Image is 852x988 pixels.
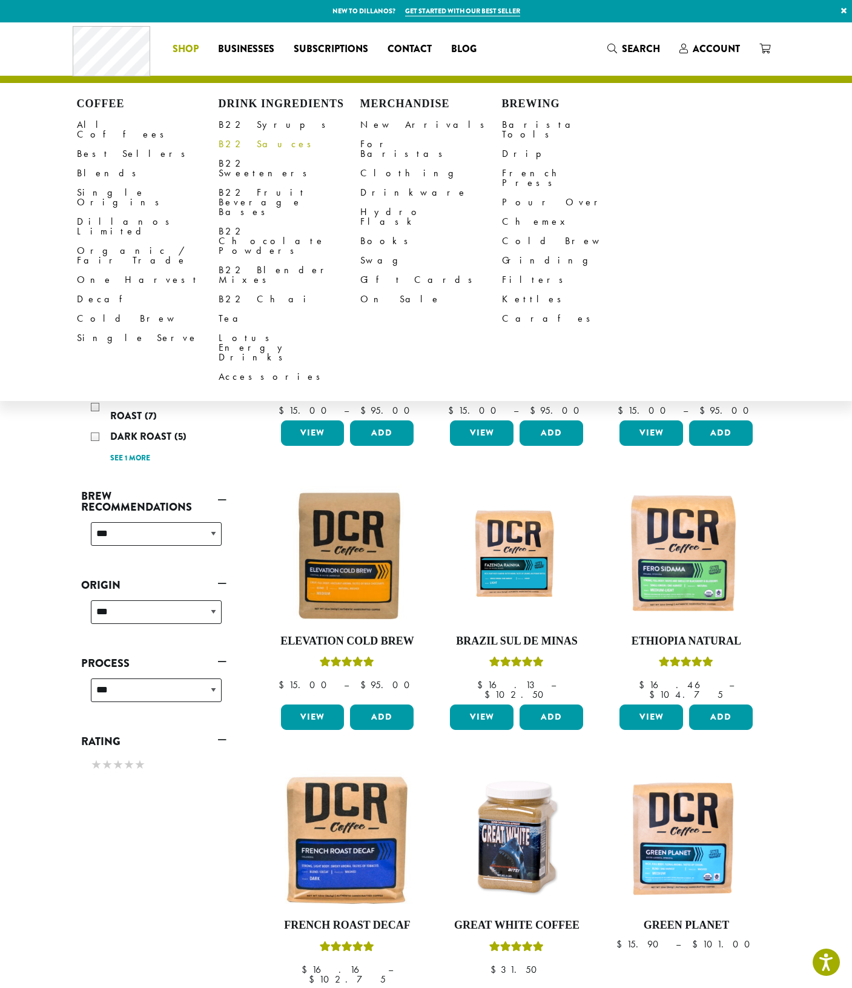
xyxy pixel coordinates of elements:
bdi: 102.75 [309,973,386,986]
a: Elevation Cold BrewRated 5.00 out of 5 [278,486,417,700]
h4: Great White Coffee [447,919,586,932]
a: Single Origins [77,183,219,212]
a: Process [81,653,226,674]
img: Great-White-Coffee.png [447,770,586,909]
a: Hydro Flask [360,202,502,231]
div: Rating [81,752,226,780]
h4: Brazil Sul De Minas [447,635,586,648]
a: View [619,705,683,730]
span: Dark Roast [110,429,174,443]
a: Drinkware [360,183,502,202]
div: Rated 5.00 out of 5 [489,655,544,673]
bdi: 15.90 [616,938,664,950]
a: View [281,420,345,446]
a: Rating [81,731,226,752]
a: Best Sellers [77,144,219,164]
button: Add [689,420,753,446]
a: Origin [81,575,226,595]
span: – [676,938,681,950]
a: Barista Tools [502,115,644,144]
span: Contact [388,42,432,57]
a: French Roast DecafRated 5.00 out of 5 [278,770,417,984]
a: Clothing [360,164,502,183]
a: Decaf [77,290,219,309]
a: Shop [163,39,208,59]
span: ★ [91,756,102,774]
bdi: 15.00 [279,678,332,691]
a: Pour Over [502,193,644,212]
a: Grinding [502,251,644,270]
span: Search [622,42,660,56]
span: (5) [174,429,187,443]
h4: Elevation Cold Brew [278,635,417,648]
bdi: 16.16 [302,963,377,976]
a: Cold Brew [77,309,219,328]
a: New Arrivals [360,115,502,134]
span: $ [302,963,312,976]
bdi: 31.50 [490,963,543,976]
h4: Green Planet [616,919,756,932]
span: $ [649,688,659,701]
img: Fazenda-Rainha_12oz_Mockup.jpg [447,503,586,608]
a: B22 Chai [219,290,360,309]
a: Ethiopia NaturalRated 5.00 out of 5 [616,486,756,700]
span: $ [484,688,495,701]
span: $ [692,938,702,950]
span: $ [309,973,319,986]
a: Gift Cards [360,270,502,290]
span: $ [360,404,371,417]
span: Businesses [218,42,274,57]
a: Tea [219,309,360,328]
span: ★ [124,756,134,774]
a: B22 Chocolate Powders [219,222,360,260]
span: – [344,404,349,417]
span: $ [490,963,501,976]
span: $ [618,404,628,417]
span: – [729,678,734,691]
span: Blog [451,42,477,57]
a: On Sale [360,290,502,309]
a: Brew Recommendations [81,486,226,517]
a: French Press [502,164,644,193]
h4: Drink Ingredients [219,98,360,111]
a: B22 Fruit Beverage Bases [219,183,360,222]
a: View [450,705,514,730]
a: Great White CoffeeRated 5.00 out of 5 $31.50 [447,770,586,984]
div: Rated 5.00 out of 5 [320,655,374,673]
a: Cold Brew [502,231,644,251]
a: Blends [77,164,219,183]
a: Carafes [502,309,644,328]
a: All Coffees [77,115,219,144]
a: Drip [502,144,644,164]
a: B22 Sweeteners [219,154,360,183]
a: Swag [360,251,502,270]
a: Books [360,231,502,251]
span: ★ [102,756,113,774]
span: ★ [134,756,145,774]
a: Dillanos Limited [77,212,219,241]
span: Medium-Dark Roast [110,391,181,423]
h4: Brewing [502,98,644,111]
span: $ [279,678,289,691]
bdi: 95.00 [699,404,755,417]
span: (7) [145,409,157,423]
img: Elevation-Cold-Brew-300x300.jpg [277,486,417,625]
span: $ [477,678,487,691]
bdi: 16.46 [639,678,718,691]
a: Lotus Energy Drinks [219,328,360,367]
bdi: 104.75 [649,688,723,701]
img: DCR-Green-Planet-Coffee-Bag-300x300.png [616,770,756,909]
button: Add [520,420,583,446]
a: One Harvest [77,270,219,290]
h4: Coffee [77,98,219,111]
span: – [514,404,518,417]
span: ★ [113,756,124,774]
div: Origin [81,595,226,638]
span: $ [530,404,540,417]
span: Subscriptions [294,42,368,57]
bdi: 95.00 [360,678,415,691]
img: DCR-Fero-Sidama-Coffee-Bag-2019-300x300.png [616,486,756,625]
button: Add [520,705,583,730]
span: $ [699,404,710,417]
span: Shop [173,42,199,57]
